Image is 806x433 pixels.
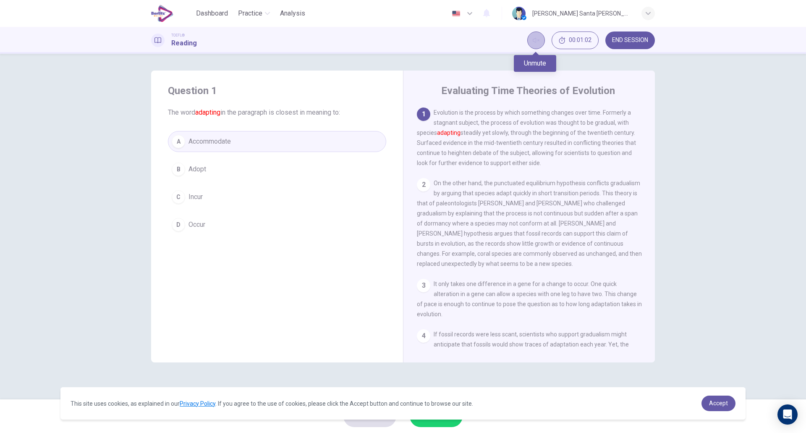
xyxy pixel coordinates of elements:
[168,214,386,235] button: DOccur
[172,190,185,204] div: C
[180,400,215,407] a: Privacy Policy
[612,37,648,44] span: END SESSION
[195,108,220,116] font: adapting
[512,7,526,20] img: Profile picture
[168,186,386,207] button: CIncur
[71,400,473,407] span: This site uses cookies, as explained in our . If you agree to the use of cookies, please click th...
[417,178,430,192] div: 2
[552,31,599,49] button: 00:01:02
[552,31,599,49] div: Hide
[172,135,185,148] div: A
[532,8,631,18] div: [PERSON_NAME] Santa [PERSON_NAME]
[451,10,461,17] img: en
[168,159,386,180] button: BAdopt
[188,164,206,174] span: Adopt
[238,8,262,18] span: Practice
[280,8,305,18] span: Analysis
[188,220,205,230] span: Occur
[235,6,273,21] button: Practice
[417,180,642,267] span: On the other hand, the punctuated equilibrium hypothesis conflicts gradualism by arguing that spe...
[777,404,798,425] div: Open Intercom Messenger
[196,8,228,18] span: Dashboard
[417,329,430,343] div: 4
[168,108,386,118] span: The word in the paragraph is closest in meaning to:
[701,396,735,411] a: dismiss cookie message
[417,109,636,166] span: Evolution is the process by which something changes over time. Formerly a stagnant subject, the p...
[188,136,231,147] span: Accommodate
[172,218,185,231] div: D
[172,163,185,176] div: B
[171,32,185,38] span: TOEFL®
[417,281,642,318] span: It only takes one difference in a gene for a change to occur. One quick alteration in a gene can ...
[417,331,635,368] span: If fossil records were less scant, scientists who support gradualism might anticipate that fossil...
[168,84,386,97] h4: Question 1
[151,5,173,22] img: EduSynch logo
[168,131,386,152] button: AAccommodate
[441,84,615,97] h4: Evaluating Time Theories of Evolution
[193,6,231,21] button: Dashboard
[527,31,545,49] div: Unmute
[709,400,728,407] span: Accept
[514,55,556,72] div: Unmute
[277,6,309,21] button: Analysis
[171,38,197,48] h1: Reading
[569,37,591,44] span: 00:01:02
[60,387,746,420] div: cookieconsent
[437,129,461,136] font: adapting
[417,279,430,292] div: 3
[151,5,193,22] a: EduSynch logo
[188,192,203,202] span: Incur
[605,31,655,49] button: END SESSION
[417,108,430,121] div: 1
